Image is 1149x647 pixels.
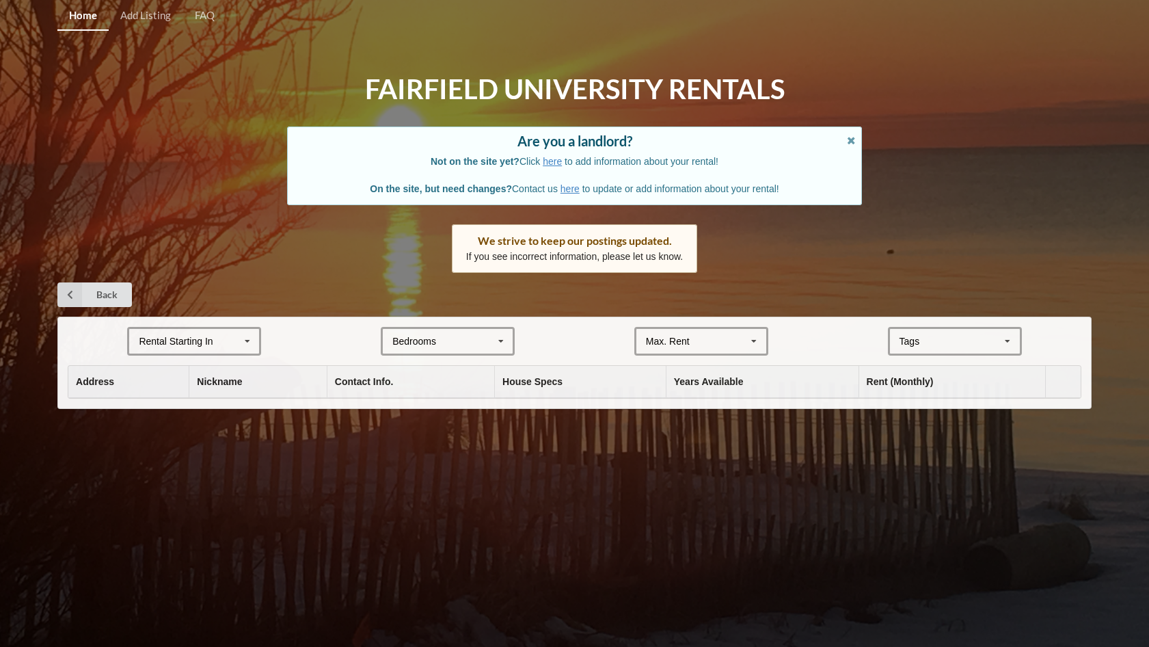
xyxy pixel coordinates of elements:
[327,366,494,398] th: Contact Info.
[109,1,183,31] a: Add Listing
[365,72,785,107] h1: Fairfield University Rentals
[560,183,580,194] a: here
[646,336,690,346] div: Max. Rent
[431,156,718,167] span: Click to add information about your rental!
[543,156,562,167] a: here
[183,1,226,31] a: FAQ
[466,250,684,263] p: If you see incorrect information, please let us know.
[896,334,940,349] div: Tags
[859,366,1045,398] th: Rent (Monthly)
[494,366,666,398] th: House Specs
[392,336,436,346] div: Bedrooms
[68,366,189,398] th: Address
[370,183,779,194] span: Contact us to update or add information about your rental!
[189,366,326,398] th: Nickname
[370,183,512,194] b: On the site, but need changes?
[466,234,684,248] div: We strive to keep our postings updated.
[301,134,848,148] div: Are you a landlord?
[431,156,519,167] b: Not on the site yet?
[666,366,859,398] th: Years Available
[57,282,132,307] a: Back
[57,1,109,31] a: Home
[139,336,213,346] div: Rental Starting In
